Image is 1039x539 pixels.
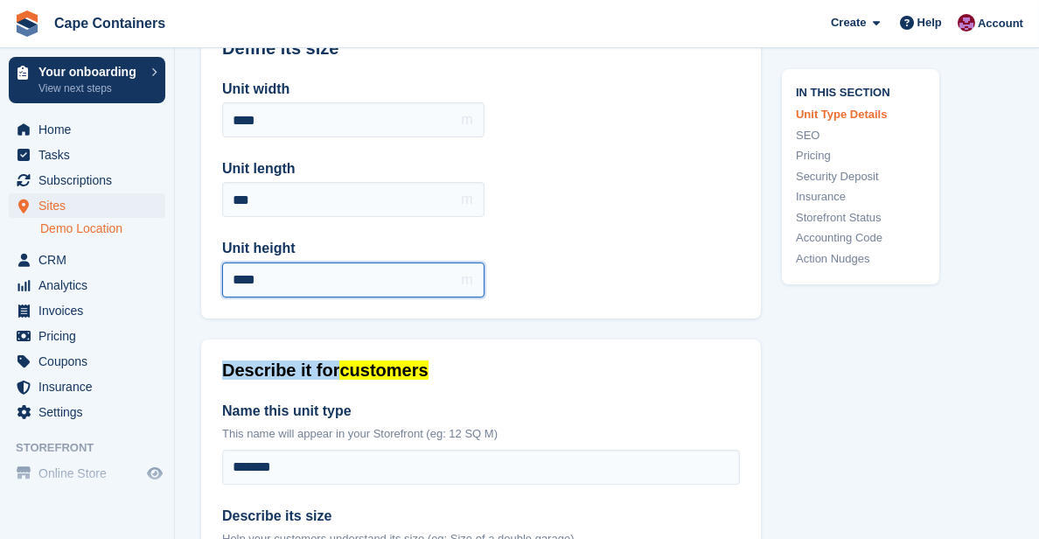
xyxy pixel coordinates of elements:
span: Settings [38,400,143,424]
label: Name this unit type [222,401,740,422]
span: Online Store [38,461,143,486]
a: menu [9,273,165,297]
a: menu [9,143,165,167]
a: Cape Containers [47,9,172,38]
span: Subscriptions [38,168,143,192]
a: Preview store [144,463,165,484]
span: Tasks [38,143,143,167]
label: Unit width [222,79,485,100]
p: View next steps [38,80,143,96]
a: Security Deposit [796,167,925,185]
p: Your onboarding [38,66,143,78]
label: Unit height [222,238,485,259]
a: menu [9,168,165,192]
span: CRM [38,248,143,272]
span: Account [978,15,1023,32]
a: Demo Location [40,220,165,237]
span: Home [38,117,143,142]
a: menu [9,193,165,218]
img: Matt Dollisson [958,14,975,31]
a: Insurance [796,188,925,206]
a: menu [9,298,165,323]
span: Insurance [38,374,143,399]
span: Coupons [38,349,143,374]
a: menu [9,117,165,142]
a: Storefront Status [796,208,925,226]
a: SEO [796,126,925,143]
label: Describe its size [222,506,740,527]
msreadoutspan: customers [339,360,428,380]
a: menu [9,461,165,486]
span: Pricing [38,324,143,348]
span: Analytics [38,273,143,297]
a: Your onboarding View next steps [9,57,165,103]
a: Accounting Code [796,229,925,247]
span: In this section [796,82,925,99]
a: menu [9,324,165,348]
span: Help [917,14,942,31]
span: Create [831,14,866,31]
a: menu [9,248,165,272]
a: menu [9,374,165,399]
span: Storefront [16,439,174,457]
label: Unit length [222,158,485,179]
msreadoutspan: Describe it for [222,360,429,381]
a: menu [9,349,165,374]
span: Sites [38,193,143,218]
a: Unit Type Details [796,106,925,123]
span: Invoices [38,298,143,323]
p: This name will appear in your Storefront (eg: 12 SQ M) [222,425,740,443]
img: stora-icon-8386f47178a22dfd0bd8f6a31ec36ba5ce8667c1dd55bd0f319d3a0aa187defe.svg [14,10,40,37]
a: Action Nudges [796,249,925,267]
a: menu [9,400,165,424]
a: Pricing [796,147,925,164]
h2: Define its size [222,38,740,59]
